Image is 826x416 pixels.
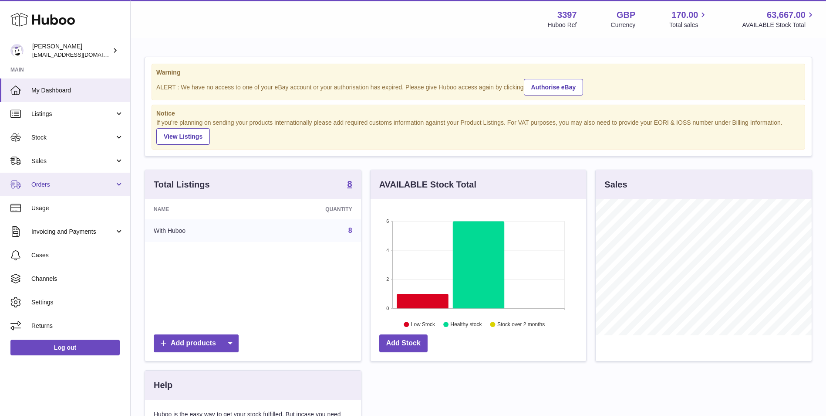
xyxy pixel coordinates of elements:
span: Returns [31,322,124,330]
strong: 3397 [557,9,577,21]
a: Authorise eBay [524,79,583,95]
text: 4 [386,248,389,253]
th: Name [145,199,259,219]
a: 8 [348,227,352,234]
a: 63,667.00 AVAILABLE Stock Total [742,9,816,29]
strong: 8 [347,180,352,188]
strong: GBP [617,9,635,21]
strong: Warning [156,68,800,77]
div: Huboo Ref [548,21,577,29]
a: Add Stock [379,334,428,352]
text: Healthy stock [450,322,482,328]
img: sales@canchema.com [10,44,24,57]
a: View Listings [156,128,210,145]
span: Cases [31,251,124,259]
a: 8 [347,180,352,190]
span: Total sales [669,21,708,29]
h3: AVAILABLE Stock Total [379,179,476,191]
text: 0 [386,306,389,311]
a: Add products [154,334,239,352]
h3: Help [154,379,172,391]
div: If you're planning on sending your products internationally please add required customs informati... [156,119,800,145]
h3: Sales [604,179,627,191]
span: Listings [31,110,115,118]
span: Settings [31,298,124,307]
a: 170.00 Total sales [669,9,708,29]
div: Currency [611,21,636,29]
h3: Total Listings [154,179,210,191]
div: ALERT : We have no access to one of your eBay account or your authorisation has expired. Please g... [156,78,800,95]
span: AVAILABLE Stock Total [742,21,816,29]
span: Sales [31,157,115,165]
span: 63,667.00 [767,9,806,21]
span: Usage [31,204,124,212]
div: [PERSON_NAME] [32,42,111,59]
a: Log out [10,340,120,355]
strong: Notice [156,109,800,118]
text: 6 [386,218,389,224]
span: 170.00 [671,9,698,21]
text: 2 [386,277,389,282]
span: My Dashboard [31,86,124,95]
text: Low Stock [411,322,435,328]
th: Quantity [259,199,361,219]
span: [EMAIL_ADDRESS][DOMAIN_NAME] [32,51,128,58]
span: Invoicing and Payments [31,228,115,236]
span: Orders [31,181,115,189]
span: Stock [31,133,115,142]
td: With Huboo [145,219,259,242]
span: Channels [31,275,124,283]
text: Stock over 2 months [497,322,545,328]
